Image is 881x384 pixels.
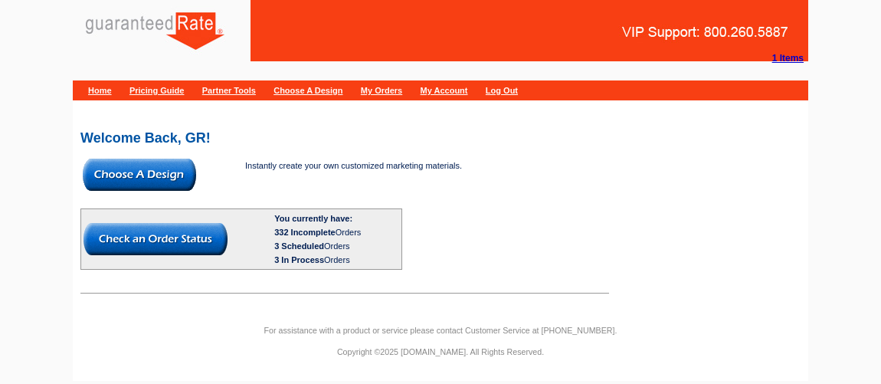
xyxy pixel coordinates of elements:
h2: Welcome Back, GR! [80,131,801,145]
b: You currently have: [274,214,352,223]
a: Choose A Design [273,86,342,95]
span: 3 In Process [274,255,324,264]
span: 332 Incomplete [274,228,335,237]
a: Log Out [486,86,518,95]
img: button-check-order-status.gif [84,223,228,255]
a: My Account [421,86,468,95]
a: Partner Tools [202,86,256,95]
p: Copyright ©2025 [DOMAIN_NAME]. All Rights Reserved. [73,345,808,359]
a: Pricing Guide [129,86,185,95]
a: My Orders [361,86,402,95]
span: Instantly create your own customized marketing materials. [245,161,462,170]
p: For assistance with a product or service please contact Customer Service at [PHONE_NUMBER]. [73,323,808,337]
span: 3 Scheduled [274,241,324,251]
img: button-choose-design.gif [83,159,196,191]
div: Orders Orders Orders [274,225,399,267]
strong: 1 Items [772,53,804,64]
a: Home [88,86,112,95]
